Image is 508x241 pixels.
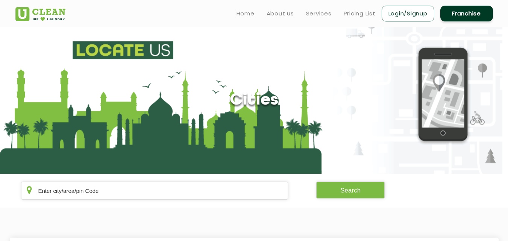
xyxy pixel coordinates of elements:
a: About us [267,9,294,18]
a: Franchise [440,6,493,21]
input: Enter city/area/pin Code [21,182,288,200]
a: Home [237,9,255,18]
img: UClean Laundry and Dry Cleaning [15,7,65,21]
a: Login/Signup [382,6,434,21]
a: Services [306,9,332,18]
a: Pricing List [344,9,376,18]
button: Search [316,182,385,199]
h1: Cities [230,91,278,110]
